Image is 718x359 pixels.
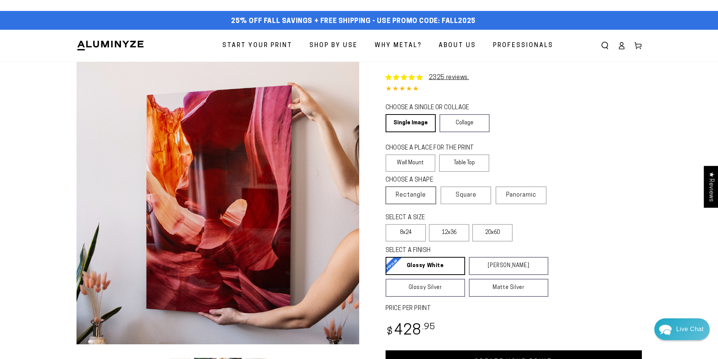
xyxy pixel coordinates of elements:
span: Rectangle [396,191,426,200]
label: Table Top [439,154,489,172]
label: 20x60 [472,224,513,241]
a: Glossy White [386,257,465,275]
div: Chat widget toggle [654,318,710,340]
img: Aluminyze [77,40,144,51]
div: Click to open Judge.me floating reviews tab [704,166,718,208]
span: Panoramic [506,192,536,198]
legend: SELECT A FINISH [386,246,530,255]
a: Collage [439,114,490,132]
a: Start Your Print [217,36,298,56]
legend: CHOOSE A SINGLE OR COLLAGE [386,104,483,112]
span: Shop By Use [309,40,358,51]
label: 8x24 [386,224,426,241]
span: 25% off FALL Savings + Free Shipping - Use Promo Code: FALL2025 [231,17,476,26]
a: Why Metal? [369,36,427,56]
a: Professionals [487,36,559,56]
summary: Search our site [597,37,613,54]
a: Single Image [386,114,436,132]
div: Contact Us Directly [676,318,704,340]
span: $ [387,327,393,337]
label: PRICE PER PRINT [386,304,642,313]
a: [PERSON_NAME] [469,257,548,275]
span: Start Your Print [222,40,292,51]
bdi: 428 [386,324,436,338]
legend: CHOOSE A SHAPE [386,176,484,185]
span: Square [456,191,476,200]
span: Professionals [493,40,553,51]
a: About Us [433,36,482,56]
a: Glossy Silver [386,279,465,297]
span: About Us [439,40,476,51]
a: Matte Silver [469,279,548,297]
label: 12x36 [429,224,469,241]
label: Wall Mount [386,154,436,172]
a: Shop By Use [304,36,363,56]
legend: SELECT A SIZE [386,214,488,222]
legend: CHOOSE A PLACE FOR THE PRINT [386,144,482,153]
div: 4.85 out of 5.0 stars [386,84,642,95]
span: Why Metal? [375,40,422,51]
a: 2325 reviews. [429,75,469,81]
sup: .95 [422,323,436,332]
